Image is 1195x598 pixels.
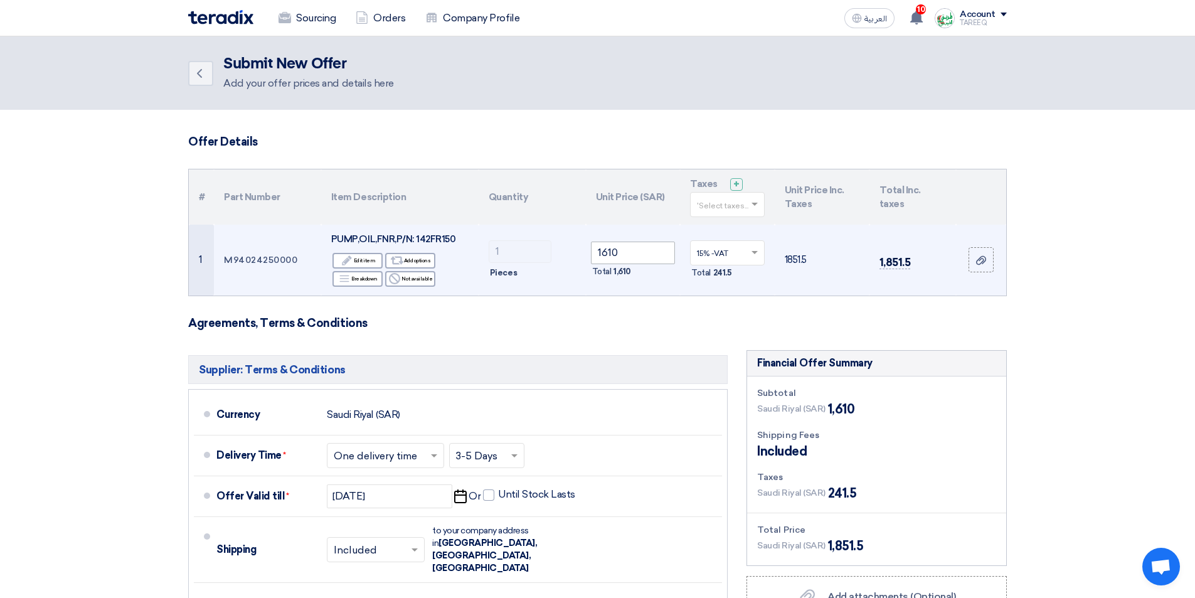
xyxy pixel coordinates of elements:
[935,8,955,28] img: Screenshot___1727703618088.png
[691,267,711,279] span: Total
[216,400,317,430] div: Currency
[483,488,575,501] label: Until Stock Lasts
[828,400,855,419] span: 1,610
[757,387,996,400] div: Subtotal
[469,490,481,503] span: Or
[757,356,873,371] div: Financial Offer Summary
[216,535,317,565] div: Shipping
[332,253,383,269] div: Edit item
[216,481,317,511] div: Offer Valid till
[1142,548,1180,585] div: Open chat
[775,169,869,225] th: Unit Price Inc. Taxes
[733,178,740,190] span: +
[713,267,732,279] span: 241.5
[828,484,857,503] span: 241.5
[690,240,765,265] ng-select: VAT
[879,256,911,269] span: 1,851.5
[613,265,631,278] span: 1,610
[960,19,1007,26] div: TAREEQ
[216,440,317,471] div: Delivery Time
[828,537,864,555] span: 1,851.5
[327,484,452,508] input: yyyy-mm-dd
[757,539,826,552] span: Saudi Riyal (SAR)
[591,242,676,264] input: Unit Price
[757,486,826,499] span: Saudi Riyal (SAR)
[757,523,996,537] div: Total Price
[385,271,435,287] div: Not available
[757,402,826,415] span: Saudi Riyal (SAR)
[188,355,728,384] h5: Supplier: Terms & Conditions
[332,271,383,287] div: Breakdown
[586,169,681,225] th: Unit Price (SAR)
[757,442,807,461] span: Included
[321,169,479,225] th: Item Description
[757,471,996,484] div: Taxes
[869,169,956,225] th: Total Inc. taxes
[415,4,529,32] a: Company Profile
[188,316,1007,330] h3: Agreements, Terms & Conditions
[775,225,869,296] td: 1851.5
[757,429,996,442] div: Shipping Fees
[223,55,394,73] h2: Submit New Offer
[189,169,214,225] th: #
[489,240,551,263] input: RFQ_STEP1.ITEMS.2.AMOUNT_TITLE
[432,538,537,574] span: [GEOGRAPHIC_DATA], [GEOGRAPHIC_DATA], [GEOGRAPHIC_DATA]
[223,76,394,91] div: Add your offer prices and details here
[268,4,346,32] a: Sourcing
[916,4,926,14] span: 10
[214,225,321,296] td: M94024250000
[844,8,895,28] button: العربية
[864,14,887,23] span: العربية
[479,169,586,225] th: Quantity
[592,265,612,278] span: Total
[385,253,435,269] div: Add options
[432,525,570,575] div: to your company address in
[188,135,1007,149] h3: Offer Details
[960,9,996,20] div: Account
[327,403,400,427] div: Saudi Riyal (SAR)
[331,233,456,245] span: PUMP,OIL,FNR,P/N: 142FR150
[189,225,214,296] td: 1
[214,169,321,225] th: Part Number
[490,267,517,279] span: Pieces
[188,10,253,24] img: Teradix logo
[346,4,415,32] a: Orders
[680,169,775,225] th: Taxes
